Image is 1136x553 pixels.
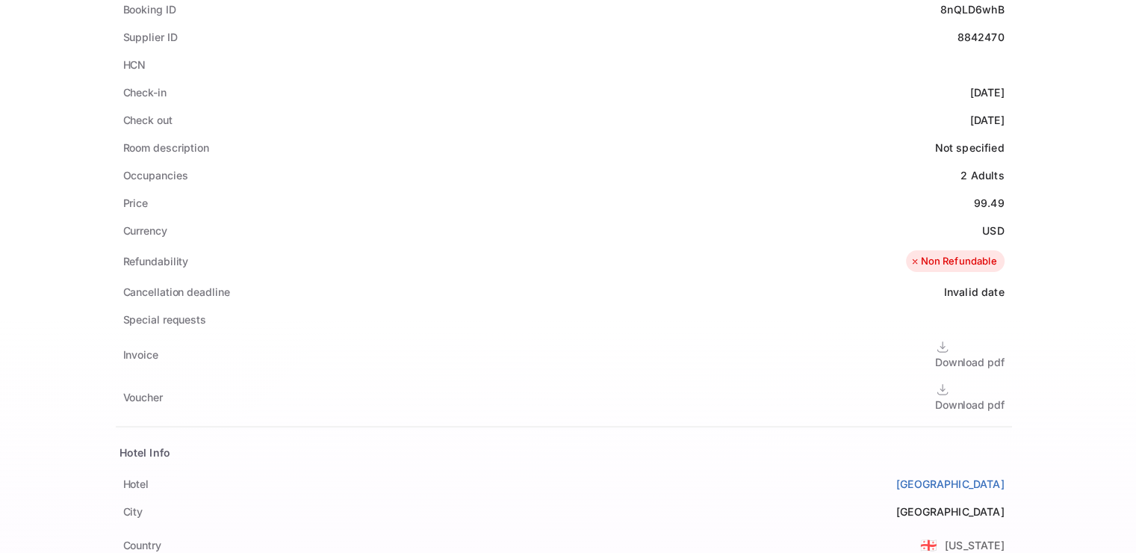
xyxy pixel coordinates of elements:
[123,167,188,183] div: Occupancies
[123,223,167,238] div: Currency
[970,84,1005,100] div: [DATE]
[896,504,1005,519] div: [GEOGRAPHIC_DATA]
[935,397,1005,413] div: Download pdf
[945,537,1005,553] div: [US_STATE]
[123,284,230,300] div: Cancellation deadline
[123,347,158,362] div: Invoice
[982,223,1004,238] div: USD
[960,167,1004,183] div: 2 Adults
[935,354,1005,370] div: Download pdf
[123,195,149,211] div: Price
[123,504,143,519] div: City
[123,112,173,128] div: Check out
[123,29,178,45] div: Supplier ID
[910,254,996,269] div: Non Refundable
[940,1,1004,17] div: 8nQLD6whB
[123,312,206,327] div: Special requests
[123,389,163,405] div: Voucher
[970,112,1005,128] div: [DATE]
[123,57,146,72] div: HCN
[896,476,1005,492] a: [GEOGRAPHIC_DATA]
[123,84,167,100] div: Check-in
[935,140,1005,155] div: Not specified
[123,1,176,17] div: Booking ID
[123,140,209,155] div: Room description
[120,445,171,460] div: Hotel Info
[944,284,1005,300] div: Invalid date
[974,195,1005,211] div: 99.49
[123,537,161,553] div: Country
[123,253,189,269] div: Refundability
[957,29,1004,45] div: 8842470
[123,476,149,492] div: Hotel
